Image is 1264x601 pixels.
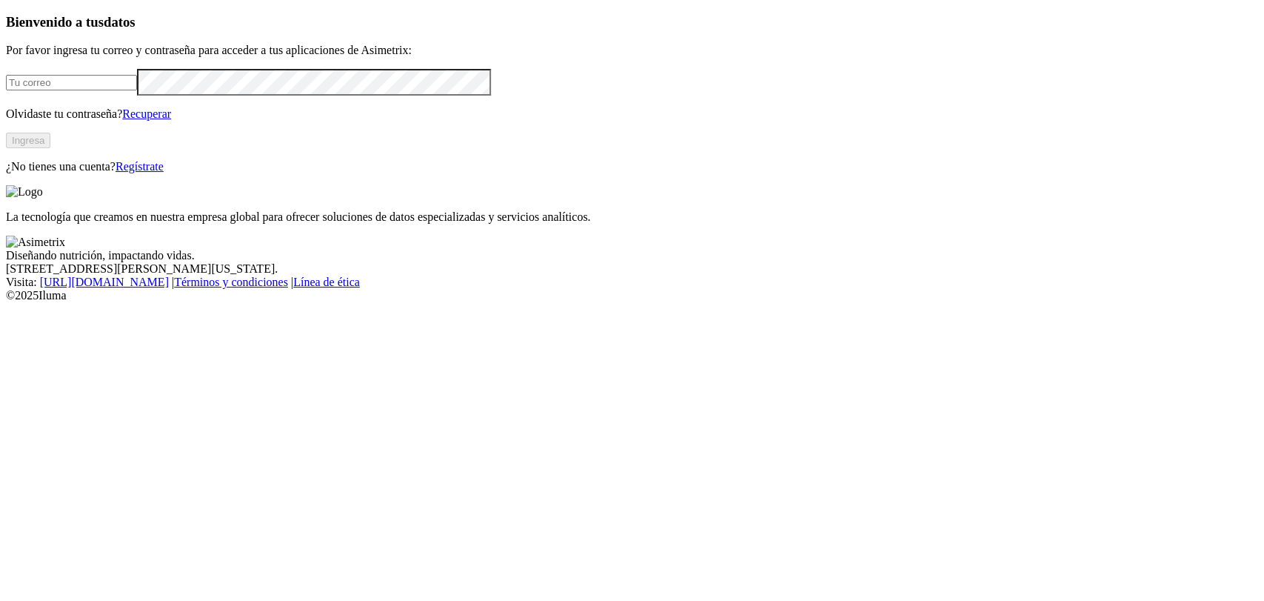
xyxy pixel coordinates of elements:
button: Ingresa [6,133,50,148]
input: Tu correo [6,75,137,90]
img: Logo [6,185,43,199]
div: Visita : | | [6,276,1258,289]
h3: Bienvenido a tus [6,14,1258,30]
a: Regístrate [116,160,164,173]
p: ¿No tienes una cuenta? [6,160,1258,173]
div: © 2025 Iluma [6,289,1258,302]
a: Recuperar [122,107,171,120]
img: Asimetrix [6,236,65,249]
p: Por favor ingresa tu correo y contraseña para acceder a tus aplicaciones de Asimetrix: [6,44,1258,57]
p: Olvidaste tu contraseña? [6,107,1258,121]
a: Términos y condiciones [174,276,288,288]
a: [URL][DOMAIN_NAME] [40,276,169,288]
span: datos [104,14,136,30]
p: La tecnología que creamos en nuestra empresa global para ofrecer soluciones de datos especializad... [6,210,1258,224]
div: Diseñando nutrición, impactando vidas. [6,249,1258,262]
a: Línea de ética [293,276,360,288]
div: [STREET_ADDRESS][PERSON_NAME][US_STATE]. [6,262,1258,276]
